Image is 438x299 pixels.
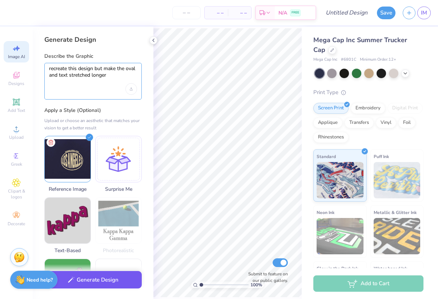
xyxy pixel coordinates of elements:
[374,264,407,272] span: Water based Ink
[278,9,287,17] span: N/A
[317,162,363,198] img: Standard
[374,209,417,216] span: Metallic & Glitter Ink
[250,282,262,288] span: 100 %
[360,57,396,63] span: Minimum Order: 12 +
[421,9,427,17] span: IM
[125,83,137,95] div: Upload image
[317,218,363,254] img: Neon Ink
[313,117,342,128] div: Applique
[27,276,53,283] strong: Need help?
[44,35,142,44] div: Generate Design
[44,117,142,132] div: Upload or choose an aesthetic that matches your vision to get a better result
[313,36,407,54] span: Mega Cap Inc Summer Trucker Cap
[317,264,358,272] span: Glow in the Dark Ink
[374,218,421,254] img: Metallic & Glitter Ink
[317,153,336,160] span: Standard
[374,153,389,160] span: Puff Ink
[9,134,24,140] span: Upload
[8,81,24,86] span: Designs
[44,53,142,60] label: Describe the Graphic
[313,103,349,114] div: Screen Print
[376,117,396,128] div: Vinyl
[398,117,415,128] div: Foil
[95,247,142,254] span: Photorealistic
[232,9,247,17] span: – –
[8,108,25,113] span: Add Text
[172,6,201,19] input: – –
[387,103,423,114] div: Digital Print
[44,247,91,254] span: Text-Based
[96,198,141,243] img: Photorealistic
[320,5,373,20] input: Untitled Design
[11,161,22,167] span: Greek
[8,221,25,227] span: Decorate
[351,103,385,114] div: Embroidery
[8,54,25,60] span: Image AI
[341,57,356,63] span: # 6801C
[44,271,142,289] button: Generate Design
[44,107,142,114] label: Apply a Style (Optional)
[44,185,91,193] span: Reference Image
[313,132,349,143] div: Rhinestones
[95,185,142,193] span: Surprise Me
[417,7,431,19] a: IM
[49,65,137,84] textarea: recreate this design but make the oval and text stretched longer
[45,136,91,182] img: Upload reference
[209,9,224,17] span: – –
[45,198,91,243] img: Text-Based
[244,271,288,284] label: Submit to feature on our public gallery.
[317,209,334,216] span: Neon Ink
[4,188,29,200] span: Clipart & logos
[313,88,423,97] div: Print Type
[374,162,421,198] img: Puff Ink
[345,117,374,128] div: Transfers
[292,10,299,15] span: FREE
[313,57,337,63] span: Mega Cap Inc
[377,7,395,19] button: Save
